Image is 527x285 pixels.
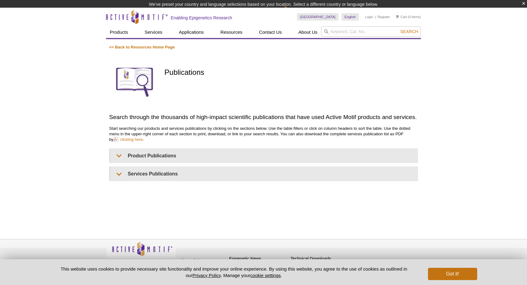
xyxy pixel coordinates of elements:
[109,113,418,121] h2: Search through the thousands of high-impact scientific publications that have used Active Motif p...
[110,167,418,181] summary: Services Publications
[396,13,421,21] li: (0 items)
[110,149,418,163] summary: Product Publications
[284,5,300,19] img: Change Here
[164,68,418,77] h1: Publications
[192,273,221,278] a: Privacy Policy
[255,26,285,38] a: Contact Us
[396,15,407,19] a: Cart
[50,266,418,279] p: This website uses cookies to provide necessary site functionality and improve your online experie...
[295,26,321,38] a: About Us
[342,13,359,21] a: English
[175,26,208,38] a: Applications
[377,15,390,19] a: Register
[109,126,418,142] p: Start searching our products and services publications by clicking on the sections below. Use the...
[400,29,418,34] span: Search
[375,13,376,21] li: |
[141,26,166,38] a: Services
[106,239,177,264] img: Active Motif,
[106,26,132,38] a: Products
[250,273,281,278] button: cookie settings
[109,45,175,49] a: << Back to Resources Home Page
[180,255,204,264] a: Privacy Policy
[109,56,160,107] img: Publications
[428,268,477,280] button: Got it!
[217,26,246,38] a: Resources
[229,256,287,261] h4: Epigenetic News
[291,256,349,261] h4: Technical Downloads
[297,13,339,21] a: [GEOGRAPHIC_DATA]
[352,250,398,264] table: Click to Verify - This site chose Symantec SSL for secure e-commerce and confidential communicati...
[113,137,143,142] a: clicking here
[321,26,421,37] input: Keyword, Cat. No.
[171,15,232,21] h2: Enabling Epigenetics Research
[365,15,373,19] a: Login
[396,15,399,18] img: Your Cart
[398,29,420,34] button: Search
